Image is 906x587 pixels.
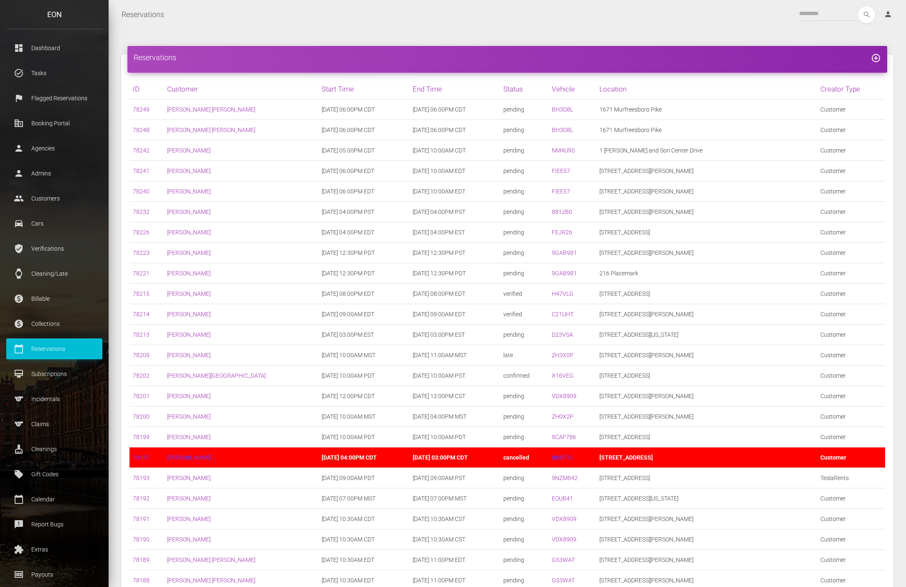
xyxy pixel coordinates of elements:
[318,386,409,407] td: [DATE] 12:00PM CDT
[552,127,573,133] a: BH3D8L
[500,325,548,345] td: pending
[596,447,817,468] td: [STREET_ADDRESS]
[409,488,500,509] td: [DATE] 07:00PM MST
[167,393,211,399] a: [PERSON_NAME]
[133,270,150,277] a: 78221
[596,222,817,243] td: [STREET_ADDRESS]
[133,557,150,563] a: 78189
[318,468,409,488] td: [DATE] 09:00AM PDT
[596,386,817,407] td: [STREET_ADDRESS][PERSON_NAME]
[871,53,881,62] a: add_circle_outline
[596,529,817,550] td: [STREET_ADDRESS][PERSON_NAME]
[596,181,817,202] td: [STREET_ADDRESS][PERSON_NAME]
[552,393,576,399] a: VDX8909
[13,117,96,130] p: Booking Portal
[500,140,548,161] td: pending
[596,325,817,345] td: [STREET_ADDRESS][US_STATE]
[133,372,150,379] a: 78202
[318,447,409,468] td: [DATE] 04:00PM CDT
[13,142,96,155] p: Agencies
[133,536,150,543] a: 78190
[817,529,885,550] td: Customer
[318,120,409,140] td: [DATE] 06:00PM CDT
[409,345,500,366] td: [DATE] 11:00AM MST
[167,249,211,256] a: [PERSON_NAME]
[552,413,574,420] a: ZH0X2P
[167,413,211,420] a: [PERSON_NAME]
[817,345,885,366] td: Customer
[318,407,409,427] td: [DATE] 10:00AM MST
[6,564,102,585] a: money Payouts
[552,249,577,256] a: 9GAB981
[6,113,102,134] a: corporate_fare Booking Portal
[500,79,548,99] th: Status
[500,161,548,181] td: pending
[500,509,548,529] td: pending
[167,208,211,215] a: [PERSON_NAME]
[409,509,500,529] td: [DATE] 10:30AM CST
[133,331,150,338] a: 78213
[134,52,881,63] h4: Reservations
[552,475,578,481] a: 9NZM842
[6,464,102,485] a: local_offer Gift Codes
[133,127,150,133] a: 78248
[13,292,96,305] p: Billable
[500,181,548,202] td: pending
[318,222,409,243] td: [DATE] 04:00PM EDT
[167,454,212,461] a: [PERSON_NAME]
[596,79,817,99] th: Location
[6,313,102,334] a: paid Collections
[409,243,500,263] td: [DATE] 12:30PM PST
[409,407,500,427] td: [DATE] 04:00PM MST
[858,6,875,23] button: search
[409,120,500,140] td: [DATE] 06:00PM CDT
[6,163,102,184] a: person Admins
[500,263,548,284] td: pending
[500,447,548,468] td: cancelled
[552,168,570,174] a: FIEE57
[596,366,817,386] td: [STREET_ADDRESS]
[500,222,548,243] td: pending
[596,345,817,366] td: [STREET_ADDRESS][PERSON_NAME]
[552,229,572,236] a: FEJR26
[409,202,500,222] td: [DATE] 04:00PM PST
[13,318,96,330] p: Collections
[596,550,817,570] td: [STREET_ADDRESS][PERSON_NAME]
[6,389,102,409] a: sports Incidentals
[817,427,885,447] td: Customer
[500,284,548,304] td: verified
[500,386,548,407] td: pending
[133,516,150,522] a: 78191
[552,557,575,563] a: G53WAT
[13,92,96,104] p: Flagged Reservations
[500,120,548,140] td: pending
[13,343,96,355] p: Reservations
[596,161,817,181] td: [STREET_ADDRESS][PERSON_NAME]
[409,447,500,468] td: [DATE] 03:00PM CDT
[596,407,817,427] td: [STREET_ADDRESS][PERSON_NAME]
[500,468,548,488] td: pending
[409,427,500,447] td: [DATE] 10:00AM PDT
[13,393,96,405] p: Incidentals
[167,229,211,236] a: [PERSON_NAME]
[500,243,548,263] td: pending
[409,79,500,99] th: End Time
[552,454,574,461] a: BG0T7L
[318,366,409,386] td: [DATE] 10:00AM PDT
[318,243,409,263] td: [DATE] 12:30PM PDT
[500,550,548,570] td: pending
[596,263,817,284] td: 216 Placemark
[6,363,102,384] a: card_membership Subscriptions
[552,290,574,297] a: H47VLG
[167,311,211,318] a: [PERSON_NAME]
[167,372,266,379] a: [PERSON_NAME][GEOGRAPHIC_DATA]
[167,475,211,481] a: [PERSON_NAME]
[6,539,102,560] a: extension Extras
[318,509,409,529] td: [DATE] 10:30AM CDT
[318,550,409,570] td: [DATE] 10:30AM EDT
[167,290,211,297] a: [PERSON_NAME]
[133,106,150,113] a: 78249
[167,270,211,277] a: [PERSON_NAME]
[409,325,500,345] td: [DATE] 03:00PM EST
